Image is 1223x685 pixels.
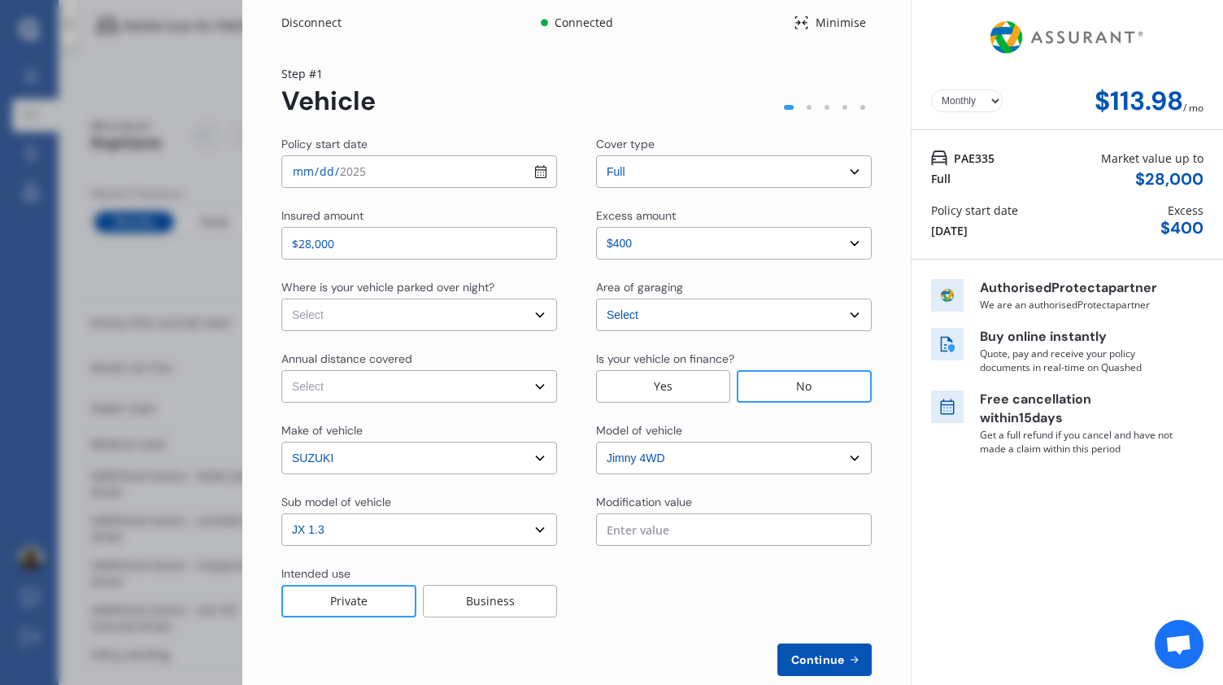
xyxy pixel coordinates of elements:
[596,422,682,438] div: Model of vehicle
[980,328,1175,347] p: Buy online instantly
[281,585,416,617] div: Private
[809,15,872,31] div: Minimise
[281,351,412,367] div: Annual distance covered
[1183,86,1203,116] div: / mo
[931,170,951,187] div: Full
[281,227,557,260] input: Enter insured amount
[281,279,494,295] div: Where is your vehicle parked over night?
[931,279,964,312] img: insurer icon
[980,279,1175,298] p: Authorised Protecta partner
[281,155,557,188] input: dd / mm / yyyy
[1135,170,1203,189] div: $ 28,000
[980,298,1175,312] p: We are an authorised Protecta partner
[281,86,376,116] div: Vehicle
[596,279,683,295] div: Area of garaging
[980,347,1175,374] p: Quote, pay and receive your policy documents in real-time on Quashed
[596,207,676,224] div: Excess amount
[931,328,964,360] img: buy online icon
[1160,219,1203,238] div: $ 400
[954,150,995,167] span: PAE335
[281,65,376,82] div: Step # 1
[281,15,359,31] div: Disconnect
[931,202,1018,219] div: Policy start date
[596,351,734,367] div: Is your vehicle on finance?
[281,422,363,438] div: Make of vehicle
[596,370,730,403] div: Yes
[986,7,1149,68] img: Assurant.png
[596,494,692,510] div: Modification value
[788,653,847,666] span: Continue
[423,585,557,617] div: Business
[281,494,391,510] div: Sub model of vehicle
[281,136,368,152] div: Policy start date
[1168,202,1203,219] div: Excess
[281,565,350,582] div: Intended use
[980,428,1175,456] p: Get a full refund if you cancel and have not made a claim within this period
[281,207,363,224] div: Insured amount
[777,644,872,676] button: Continue
[931,390,964,423] img: free cancel icon
[596,136,655,152] div: Cover type
[551,15,616,31] div: Connected
[980,390,1175,428] p: Free cancellation within 15 days
[737,370,872,403] div: No
[1101,150,1203,167] div: Market value up to
[1095,86,1183,116] div: $113.98
[596,513,872,546] input: Enter value
[931,222,968,239] div: [DATE]
[1155,620,1203,669] a: Open chat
